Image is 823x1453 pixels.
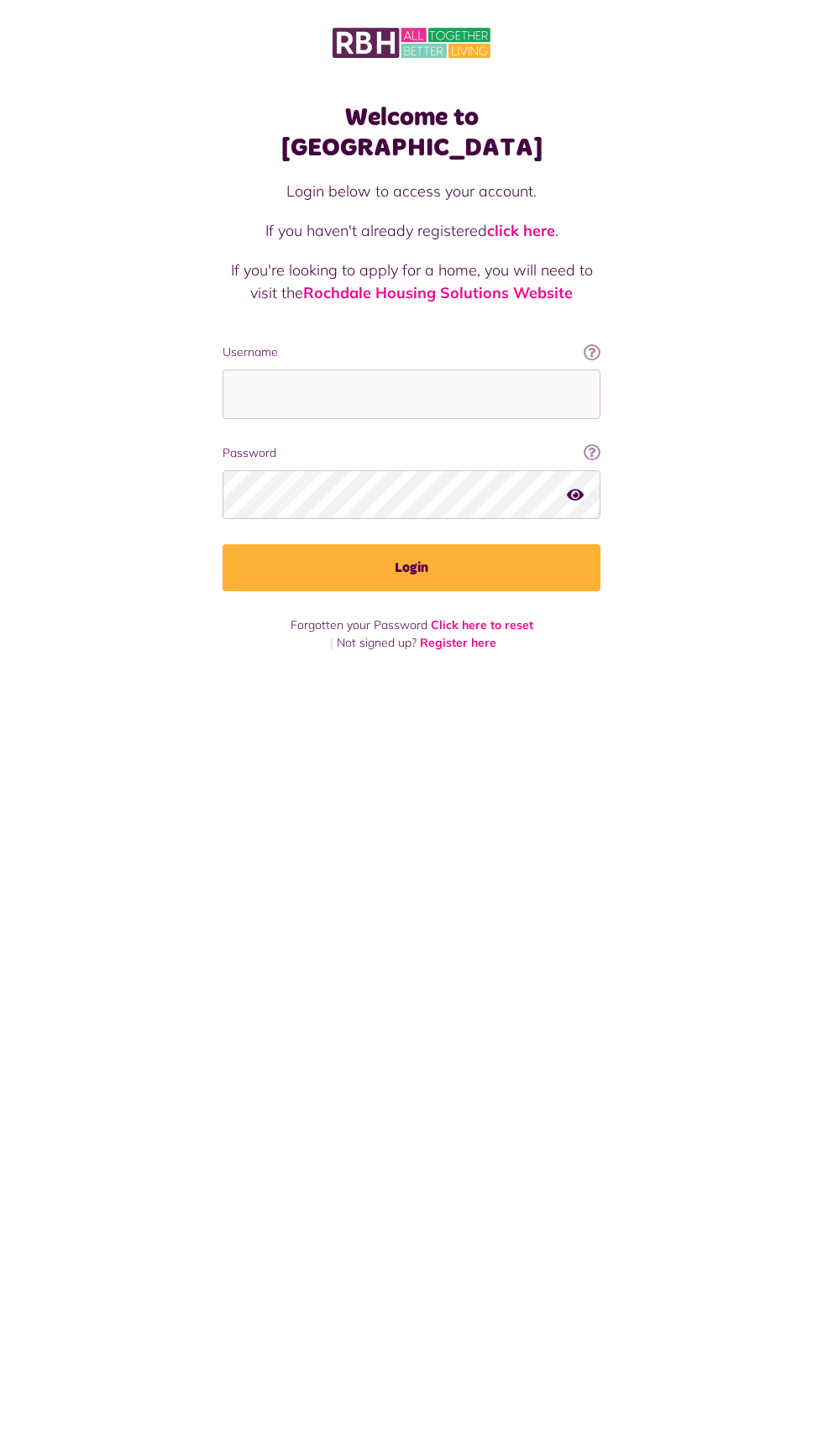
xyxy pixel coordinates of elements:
a: Register here [420,635,496,650]
button: Login [223,544,600,591]
span: Forgotten your Password [291,617,427,632]
p: If you're looking to apply for a home, you will need to visit the [223,259,600,304]
span: Not signed up? [337,635,417,650]
a: Click here to reset [431,617,533,632]
p: Login below to access your account. [223,180,600,202]
p: If you haven't already registered . [223,219,600,242]
a: click here [487,221,555,240]
h1: Welcome to [GEOGRAPHIC_DATA] [223,102,600,163]
img: MyRBH [333,25,490,60]
a: Rochdale Housing Solutions Website [303,283,573,302]
label: Username [223,344,600,361]
label: Password [223,444,600,462]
